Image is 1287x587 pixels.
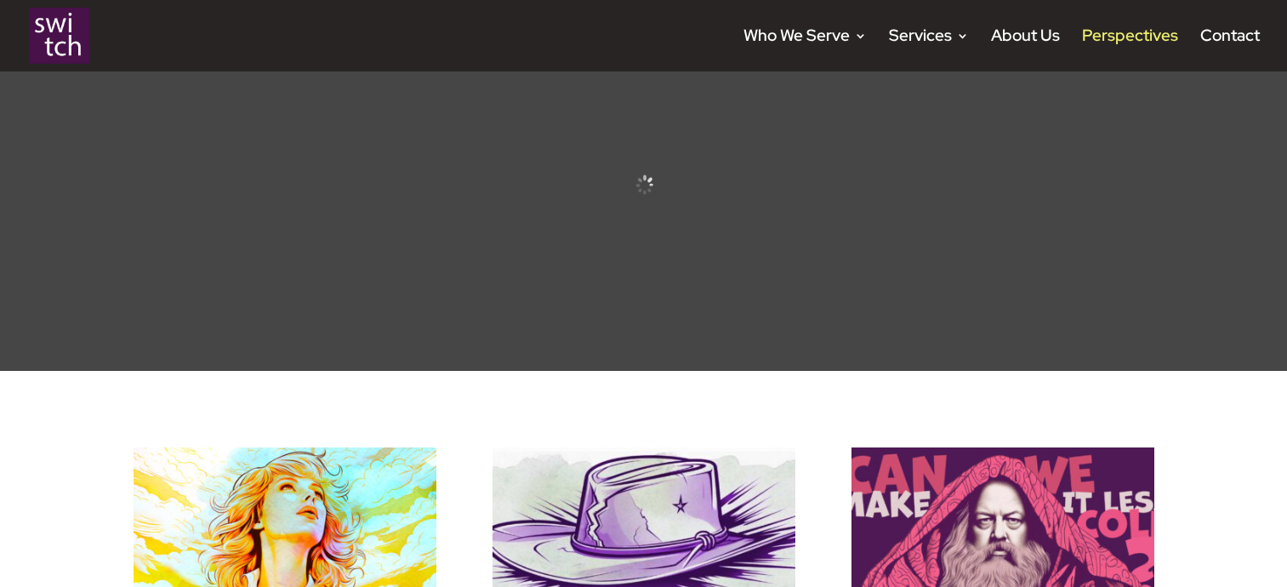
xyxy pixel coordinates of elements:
[889,30,969,71] a: Services
[1082,30,1178,71] a: Perspectives
[743,30,867,71] a: Who We Serve
[1200,30,1260,71] a: Contact
[991,30,1060,71] a: About Us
